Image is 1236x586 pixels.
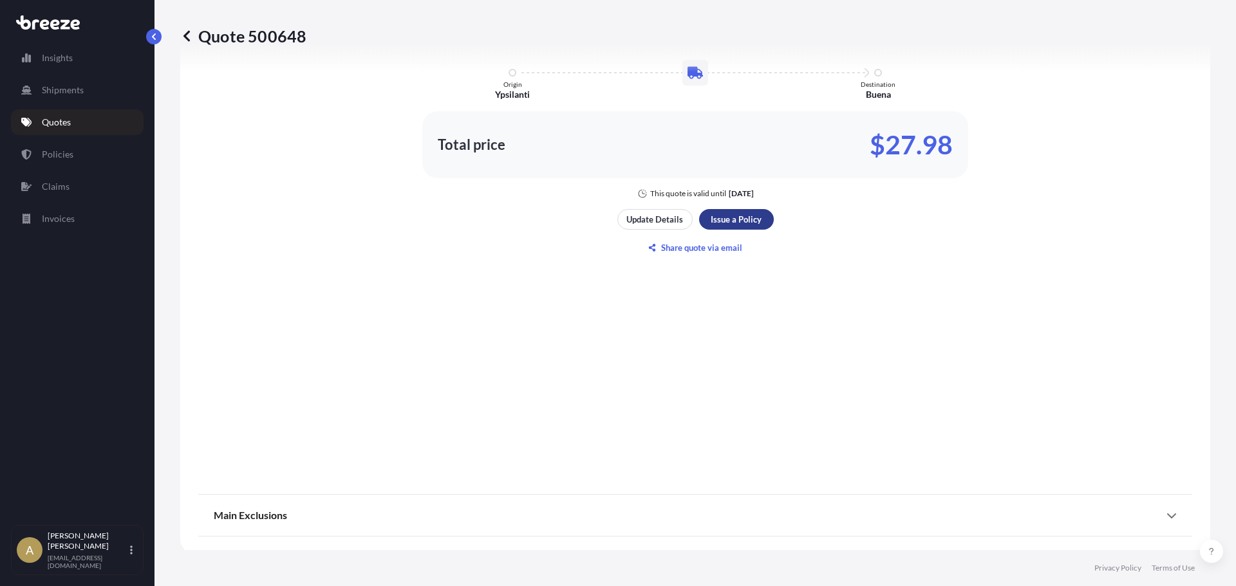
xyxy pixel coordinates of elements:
[42,180,70,193] p: Claims
[1152,563,1195,573] a: Terms of Use
[11,77,144,103] a: Shipments
[42,212,75,225] p: Invoices
[180,26,306,46] p: Quote 500648
[729,188,754,199] p: [DATE]
[42,116,71,129] p: Quotes
[11,45,144,71] a: Insights
[626,213,683,226] p: Update Details
[11,142,144,167] a: Policies
[861,80,895,88] p: Destination
[661,241,742,254] p: Share quote via email
[11,109,144,135] a: Quotes
[48,531,127,551] p: [PERSON_NAME] [PERSON_NAME]
[11,174,144,199] a: Claims
[42,148,73,161] p: Policies
[214,500,1177,531] div: Main Exclusions
[866,88,891,101] p: Buena
[711,213,762,226] p: Issue a Policy
[11,206,144,232] a: Invoices
[650,188,726,199] p: This quote is valid until
[214,509,287,522] span: Main Exclusions
[617,237,774,258] button: Share quote via email
[48,554,127,569] p: [EMAIL_ADDRESS][DOMAIN_NAME]
[438,138,505,151] p: Total price
[42,84,84,96] p: Shipments
[617,209,693,230] button: Update Details
[699,209,774,230] button: Issue a Policy
[870,134,953,155] p: $27.98
[42,51,73,64] p: Insights
[503,80,522,88] p: Origin
[26,544,33,556] span: A
[1094,563,1141,573] a: Privacy Policy
[495,88,530,101] p: Ypsilanti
